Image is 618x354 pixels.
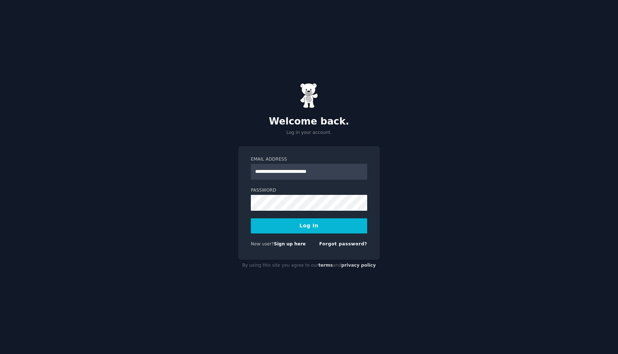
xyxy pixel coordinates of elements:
[251,218,367,233] button: Log In
[341,263,376,268] a: privacy policy
[251,156,367,163] label: Email Address
[300,83,318,108] img: Gummy Bear
[319,241,367,246] a: Forgot password?
[274,241,306,246] a: Sign up here
[238,130,380,136] p: Log in your account.
[251,241,274,246] span: New user?
[238,260,380,271] div: By using this site you agree to our and
[251,187,367,194] label: Password
[238,116,380,127] h2: Welcome back.
[318,263,333,268] a: terms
